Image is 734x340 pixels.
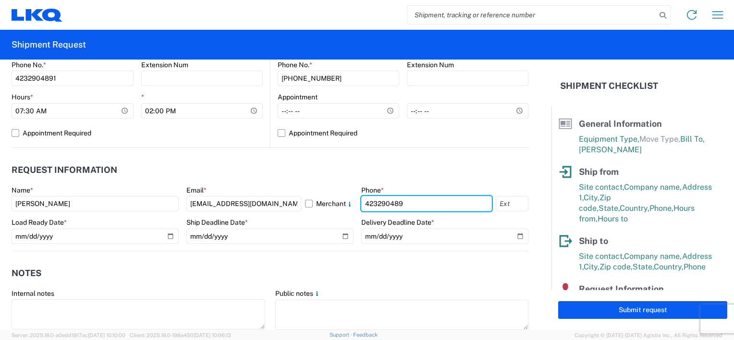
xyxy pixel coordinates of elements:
[12,125,263,141] label: Appointment Required
[141,61,188,69] label: Extension Num
[130,332,231,338] span: Client: 2025.18.0-198a450
[361,186,384,194] label: Phone
[278,61,312,69] label: Phone No.
[579,236,608,246] span: Ship to
[579,252,624,261] span: Site contact,
[88,332,125,338] span: [DATE] 10:10:00
[275,289,321,298] label: Public notes
[12,218,67,227] label: Load Ready Date
[579,167,619,177] span: Ship from
[278,125,528,141] label: Appointment Required
[12,39,86,50] h2: Shipment Request
[654,262,684,271] span: Country,
[639,134,680,144] span: Move Type,
[407,61,454,69] label: Extension Num
[575,331,722,340] span: Copyright © [DATE]-[DATE] Agistix Inc., All Rights Reserved
[186,186,207,194] label: Email
[496,196,528,211] input: Ext
[620,204,649,213] span: Country,
[12,165,117,175] h2: Request Information
[624,182,682,192] span: Company name,
[186,218,248,227] label: Ship Deadline Date
[12,268,41,278] h2: Notes
[684,262,706,271] span: Phone
[633,262,654,271] span: State,
[579,182,624,192] span: Site contact,
[12,61,46,69] label: Phone No.
[599,204,620,213] span: State,
[598,214,628,223] span: Hours to
[305,196,354,211] label: Merchant
[649,204,673,213] span: Phone,
[599,262,633,271] span: Zip code,
[579,284,664,294] span: Request Information
[278,93,318,101] label: Appointment
[558,301,727,319] button: Submit request
[579,145,642,154] span: [PERSON_NAME]
[330,332,354,338] a: Support
[680,134,705,144] span: Bill To,
[407,6,656,24] input: Shipment, tracking or reference number
[194,332,231,338] span: [DATE] 10:06:13
[353,332,378,338] a: Feedback
[12,186,33,194] label: Name
[12,93,33,101] label: Hours
[624,252,682,261] span: Company name,
[579,134,639,144] span: Equipment Type,
[579,119,662,129] span: General Information
[584,262,599,271] span: City,
[560,80,658,92] h2: Shipment Checklist
[12,289,54,298] label: Internal notes
[584,193,599,202] span: City,
[12,332,125,338] span: Server: 2025.18.0-a0edd1917ac
[361,218,434,227] label: Delivery Deadline Date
